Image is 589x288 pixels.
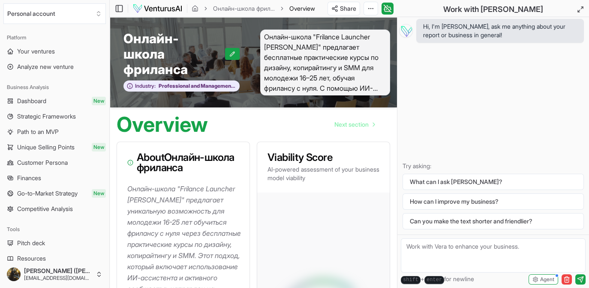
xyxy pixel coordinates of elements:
[127,152,239,173] h3: About Онлайн-школа фриланса
[267,152,379,163] h3: Viability Score
[17,62,74,71] span: Analyze new venture
[3,125,106,139] a: Path to an MVP
[24,267,92,275] span: [PERSON_NAME] ([PERSON_NAME])
[117,114,208,135] h1: Overview
[540,276,554,283] span: Agent
[3,171,106,185] a: Finances
[132,3,183,14] img: logo
[192,4,315,13] nav: breadcrumb
[443,3,543,15] h2: Work with [PERSON_NAME]
[17,205,73,213] span: Competitive Analysis
[17,158,68,167] span: Customer Persona
[123,80,240,92] button: Industry:Professional and Management Development Training
[399,24,413,38] img: Vera
[92,143,106,151] span: New
[17,97,46,105] span: Dashboard
[3,264,106,285] button: [PERSON_NAME] ([PERSON_NAME])[EMAIL_ADDRESS][DOMAIN_NAME]
[3,110,106,123] a: Strategic Frameworks
[340,4,356,13] span: Share
[3,236,106,250] a: Pitch deck
[267,165,379,182] p: AI-powered assessment of your business model viability
[260,30,390,95] span: Онлайн-школа "Frilance Launcher [PERSON_NAME]" предлагает бесплатные практические курсы по дизайн...
[403,174,584,190] button: What can I ask [PERSON_NAME]?
[3,140,106,154] a: Unique Selling PointsNew
[3,223,106,236] div: Tools
[529,274,558,285] button: Agent
[123,31,225,77] span: Онлайн-школа фриланса
[17,47,55,56] span: Your ventures
[3,45,106,58] a: Your ventures
[403,162,584,170] p: Try asking:
[213,4,275,13] a: Онлайн-школа фриланса
[3,60,106,74] a: Analyze new venture
[17,239,45,247] span: Pitch deck
[328,116,382,133] nav: pagination
[92,97,106,105] span: New
[289,4,315,13] span: Overview
[17,112,76,121] span: Strategic Frameworks
[17,189,78,198] span: Go-to-Market Strategy
[92,189,106,198] span: New
[403,213,584,229] button: Can you make the text shorter and friendlier?
[3,252,106,265] a: Resources
[7,267,21,281] img: ACg8ocIz80GhVrx2UNPG9mDxx9cvCAomZGMxH44HfJIsNCemBgpuiXNL=s96-c
[328,116,382,133] a: Go to next page
[3,187,106,200] a: Go-to-Market StrategyNew
[3,31,106,45] div: Platform
[17,174,41,182] span: Finances
[401,276,421,284] kbd: shift
[17,254,46,263] span: Resources
[135,83,156,89] span: Industry:
[3,3,106,24] button: Select an organization
[423,22,577,39] span: Hi, I'm [PERSON_NAME], ask me anything about your report or business in general!
[17,128,59,136] span: Path to an MVP
[403,193,584,210] button: How can I improve my business?
[17,143,75,151] span: Unique Selling Points
[3,94,106,108] a: DashboardNew
[424,276,444,284] kbd: enter
[334,120,369,129] span: Next section
[24,275,92,282] span: [EMAIL_ADDRESS][DOMAIN_NAME]
[3,156,106,169] a: Customer Persona
[3,80,106,94] div: Business Analysis
[328,2,360,15] button: Share
[3,202,106,216] a: Competitive Analysis
[156,83,235,89] span: Professional and Management Development Training
[401,275,474,284] span: + for newline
